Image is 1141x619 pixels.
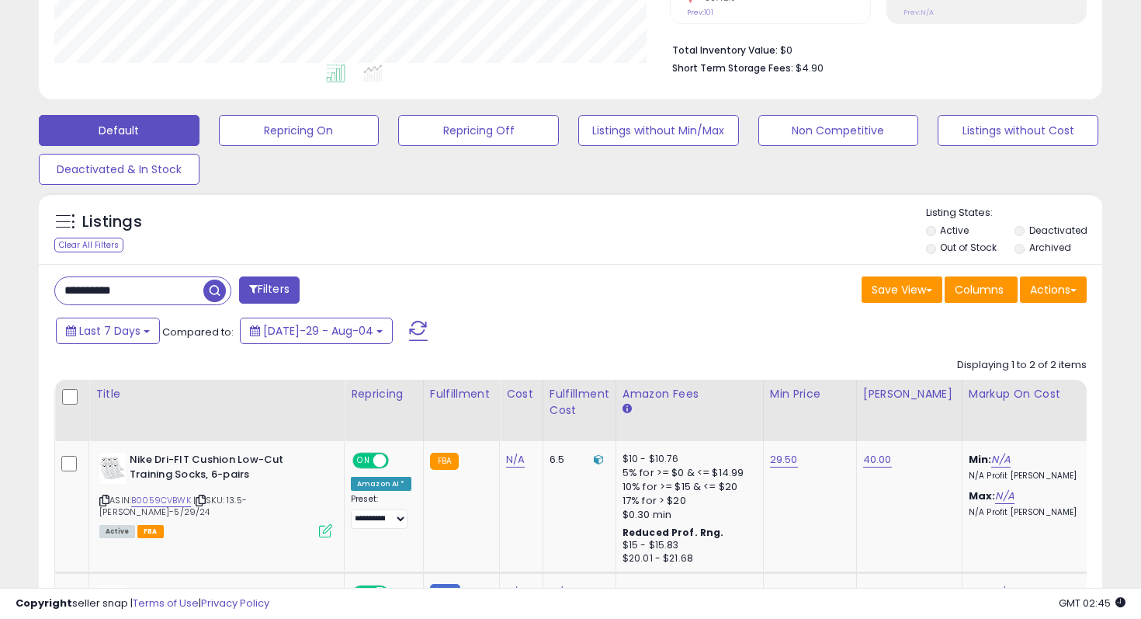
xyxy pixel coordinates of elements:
strong: Copyright [16,596,72,610]
div: seller snap | | [16,596,269,611]
div: Title [95,386,338,402]
div: $0.30 min [623,508,751,522]
button: Default [39,115,199,146]
div: 10% for >= $15 & <= $20 [623,480,751,494]
label: Archived [1029,241,1071,254]
div: 5% for >= $0 & <= $14.99 [623,466,751,480]
span: ON [354,454,373,468]
label: Out of Stock [940,241,997,254]
a: Terms of Use [133,596,199,610]
div: $10 - $10.76 [623,453,751,466]
button: Actions [1020,276,1087,303]
b: Max: [969,489,996,503]
button: Repricing On [219,115,380,146]
div: Displaying 1 to 2 of 2 items [957,358,1087,373]
p: N/A Profit [PERSON_NAME] [969,471,1098,482]
button: Deactivated & In Stock [39,154,199,185]
img: 41mcsG7JH5L._SL40_.jpg [99,453,126,484]
b: Nike Dri-FIT Cushion Low-Cut Training Socks, 6-pairs [130,453,318,485]
a: N/A [995,489,1014,504]
button: Save View [862,276,942,303]
button: Filters [239,276,300,304]
span: All listings currently available for purchase on Amazon [99,525,135,538]
a: Privacy Policy [201,596,269,610]
small: FBA [430,453,459,470]
a: N/A [991,452,1010,468]
small: Amazon Fees. [623,402,632,416]
b: Min: [969,452,992,467]
span: Last 7 Days [79,323,140,339]
div: $15 - $15.83 [623,539,751,552]
button: Repricing Off [398,115,559,146]
a: 29.50 [770,452,798,468]
div: Repricing [351,386,417,402]
button: [DATE]-29 - Aug-04 [240,318,393,344]
span: FBA [137,525,164,538]
div: Markup on Cost [969,386,1103,402]
div: $20.01 - $21.68 [623,552,751,565]
label: Active [940,224,969,237]
a: 40.00 [863,452,892,468]
button: Columns [945,276,1018,303]
div: Amazon Fees [623,386,757,402]
span: OFF [387,454,411,468]
button: Non Competitive [758,115,919,146]
div: Preset: [351,494,411,529]
button: Listings without Cost [938,115,1098,146]
small: Prev: 101 [687,8,713,17]
span: [DATE]-29 - Aug-04 [263,323,373,339]
th: The percentage added to the cost of goods (COGS) that forms the calculator for Min & Max prices. [962,380,1109,441]
span: 2025-08-12 02:45 GMT [1059,596,1125,610]
span: Columns [955,282,1004,297]
div: 17% for > $20 [623,494,751,508]
b: Short Term Storage Fees: [672,61,793,75]
p: Listing States: [926,206,1103,221]
div: Fulfillment [430,386,493,402]
div: ASIN: [99,453,332,536]
div: Fulfillment Cost [550,386,609,419]
div: [PERSON_NAME] [863,386,955,402]
button: Last 7 Days [56,318,160,344]
a: B0059CVBWK [131,494,191,507]
span: $4.90 [796,61,824,75]
h5: Listings [82,211,142,233]
div: Clear All Filters [54,238,123,252]
b: Reduced Prof. Rng. [623,526,724,539]
a: N/A [506,452,525,468]
label: Deactivated [1029,224,1087,237]
b: Total Inventory Value: [672,43,778,57]
div: Amazon AI * [351,477,411,491]
span: Compared to: [162,325,234,339]
span: | SKU: 13.5-[PERSON_NAME]-5/29/24 [99,494,247,517]
p: N/A Profit [PERSON_NAME] [969,507,1098,518]
div: 6.5 [550,453,604,467]
div: Cost [506,386,536,402]
li: $0 [672,40,1075,58]
div: Min Price [770,386,850,402]
small: Prev: N/A [903,8,934,17]
button: Listings without Min/Max [578,115,739,146]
